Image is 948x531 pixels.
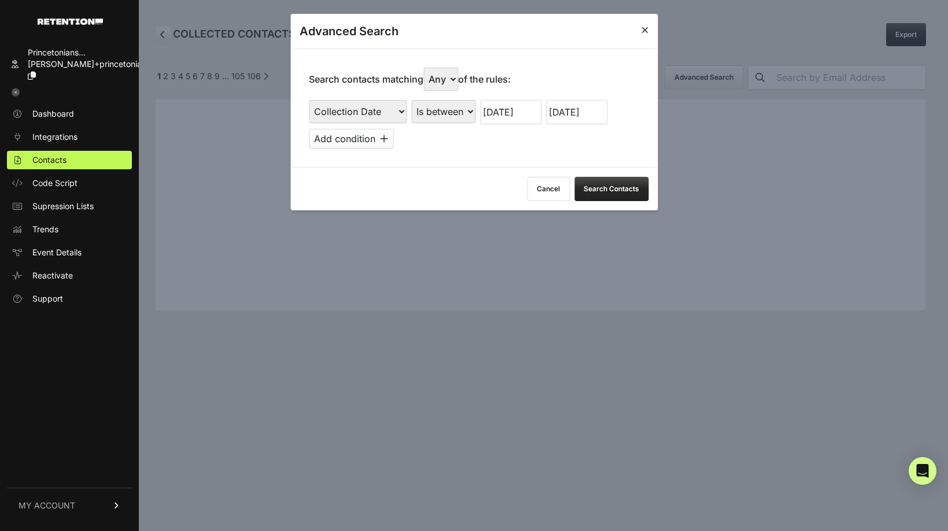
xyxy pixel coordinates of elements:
[32,293,63,305] span: Support
[7,243,132,262] a: Event Details
[7,174,132,192] a: Code Script
[574,177,648,201] button: Search Contacts
[7,266,132,285] a: Reactivate
[32,224,58,235] span: Trends
[7,43,132,85] a: Princetonians... [PERSON_NAME]+princetonian...
[7,151,132,169] a: Contacts
[527,177,570,201] button: Cancel
[19,500,75,511] span: MY ACCOUNT
[38,18,103,25] img: Retention.com
[28,59,153,69] span: [PERSON_NAME]+princetonian...
[32,247,82,258] span: Event Details
[309,129,393,148] button: Add condition
[909,457,936,485] div: Open Intercom Messenger
[7,220,132,239] a: Trends
[7,128,132,146] a: Integrations
[28,47,153,58] div: Princetonians...
[7,197,132,216] a: Supression Lists
[32,177,78,189] span: Code Script
[7,105,132,123] a: Dashboard
[32,270,73,281] span: Reactivate
[32,200,94,212] span: Supression Lists
[309,68,511,91] p: Search contacts matching of the rules:
[32,108,74,120] span: Dashboard
[32,154,67,166] span: Contacts
[32,131,78,143] span: Integrations
[300,23,399,39] h3: Advanced Search
[7,488,132,523] a: MY ACCOUNT
[7,289,132,308] a: Support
